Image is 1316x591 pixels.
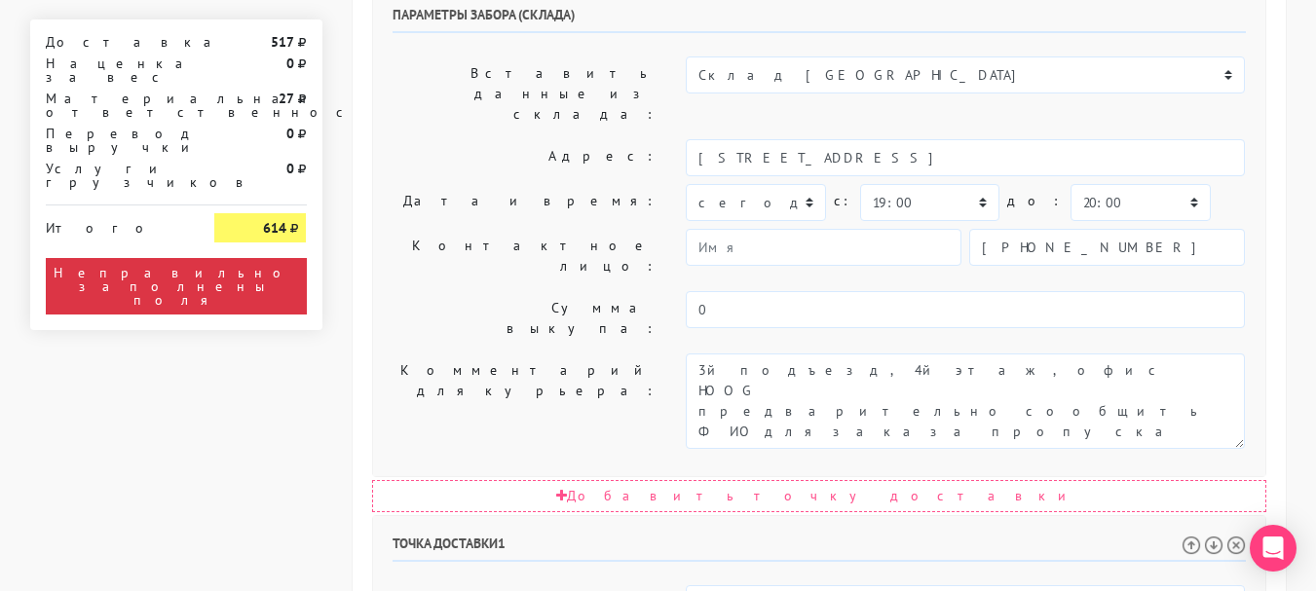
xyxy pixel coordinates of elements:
[31,162,201,189] div: Услуги грузчиков
[686,229,961,266] input: Имя
[263,219,286,237] strong: 614
[286,125,294,142] strong: 0
[378,56,672,131] label: Вставить данные из склада:
[31,127,201,154] div: Перевод выручки
[393,536,1246,562] h6: Точка доставки
[286,55,294,72] strong: 0
[498,535,506,552] span: 1
[286,160,294,177] strong: 0
[31,35,201,49] div: Доставка
[46,258,307,314] div: Неправильно заполнены поля
[279,90,294,107] strong: 27
[393,7,1246,33] h6: Параметры забора (склада)
[378,291,672,346] label: Сумма выкупа:
[378,184,672,221] label: Дата и время:
[378,139,672,176] label: Адрес:
[1007,184,1063,218] label: до:
[31,56,201,84] div: Наценка за вес
[834,184,852,218] label: c:
[372,480,1266,512] div: Добавить точку доставки
[46,213,186,235] div: Итого
[31,92,201,119] div: Материальная ответственность
[969,229,1245,266] input: Телефон
[378,229,672,283] label: Контактное лицо:
[378,353,672,449] label: Комментарий для курьера:
[1250,525,1297,572] div: Open Intercom Messenger
[271,33,294,51] strong: 517
[686,353,1245,449] textarea: 3й подъезд, 4й этаж, офис HOOG предварительно сообщить ФИО для заказа пропуска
